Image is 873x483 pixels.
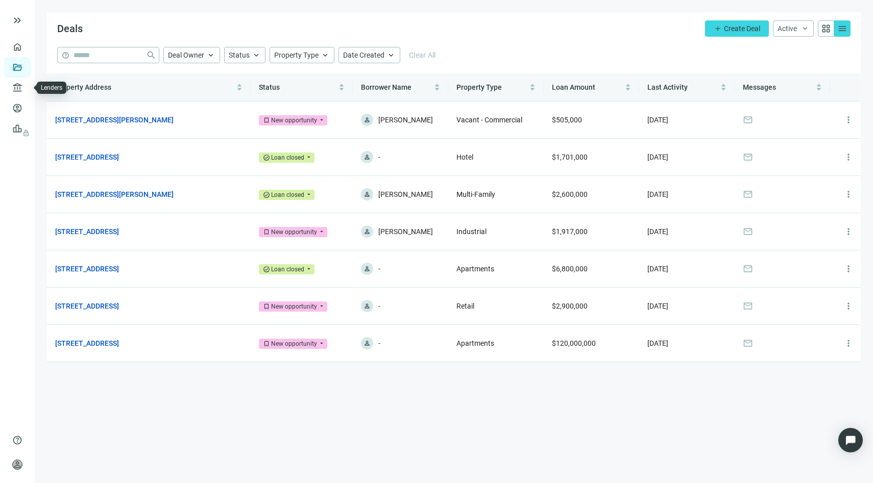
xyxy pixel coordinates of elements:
span: Property Type [456,83,502,91]
a: [STREET_ADDRESS] [55,226,119,237]
span: Active [778,24,797,33]
a: [STREET_ADDRESS] [55,151,119,163]
span: menu [837,23,847,34]
span: more_vert [843,301,854,311]
span: keyboard_arrow_up [252,50,261,60]
span: [DATE] [647,339,668,347]
button: Activekeyboard_arrow_down [773,20,814,37]
span: more_vert [843,226,854,237]
span: check_circle [263,266,270,273]
span: keyboard_arrow_up [321,50,330,60]
span: person [363,265,371,272]
span: keyboard_arrow_up [386,50,396,60]
span: bookmark [263,340,270,347]
span: Create Deal [724,24,760,33]
a: [STREET_ADDRESS] [55,263,119,274]
button: more_vert [838,147,859,167]
span: Multi-Family [456,190,495,198]
span: [PERSON_NAME] [378,114,433,126]
span: keyboard_arrow_down [801,24,809,33]
button: keyboard_double_arrow_right [11,14,23,27]
span: add [714,24,722,33]
span: bookmark [263,303,270,310]
span: person [363,340,371,347]
span: mail [743,115,753,125]
span: more_vert [843,115,854,125]
button: more_vert [838,259,859,279]
span: Last Activity [647,83,688,91]
span: [PERSON_NAME] [378,225,433,238]
span: more_vert [843,189,854,199]
button: addCreate Deal [705,20,769,37]
a: [STREET_ADDRESS] [55,300,119,312]
button: more_vert [838,110,859,130]
span: $2,600,000 [552,190,588,198]
span: $6,800,000 [552,265,588,273]
div: New opportunity [271,339,317,349]
span: mail [743,189,753,199]
div: New opportunity [271,301,317,312]
span: [DATE] [647,190,668,198]
a: [STREET_ADDRESS] [55,338,119,349]
span: Borrower Name [361,83,411,91]
span: mail [743,301,753,311]
span: Industrial [456,227,487,236]
span: mail [743,264,753,274]
span: help [12,435,22,445]
span: Deal Owner [168,51,204,59]
span: - [378,300,380,312]
div: New opportunity [271,115,317,125]
span: Messages [743,83,776,91]
span: - [378,263,380,275]
span: check_circle [263,154,270,161]
span: bookmark [263,117,270,124]
span: - [378,337,380,349]
button: more_vert [838,221,859,242]
span: Property Type [274,51,319,59]
span: Date Created [343,51,384,59]
span: Retail [456,302,474,310]
span: person [363,154,371,161]
span: Vacant - Commercial [456,116,522,124]
span: Apartments [456,339,494,347]
span: Apartments [456,265,494,273]
span: check_circle [263,191,270,198]
div: Loan closed [271,152,304,163]
span: keyboard_arrow_up [206,50,215,60]
button: Clear All [404,47,441,63]
span: mail [743,226,753,237]
span: [DATE] [647,116,668,124]
span: more_vert [843,152,854,162]
span: person [363,191,371,198]
span: mail [743,152,753,162]
span: person [363,302,371,310]
button: more_vert [838,184,859,205]
span: person [363,116,371,123]
span: [DATE] [647,302,668,310]
span: [PERSON_NAME] [378,188,433,200]
span: - [378,151,380,163]
span: more_vert [843,338,854,348]
span: $505,000 [552,116,582,124]
span: [DATE] [647,153,668,161]
a: [STREET_ADDRESS][PERSON_NAME] [55,114,174,125]
span: Property Address [55,83,111,91]
span: more_vert [843,264,854,274]
span: $2,900,000 [552,302,588,310]
span: mail [743,338,753,348]
span: Hotel [456,153,473,161]
div: New opportunity [271,227,317,237]
span: person [12,460,22,470]
div: Loan closed [271,264,304,274]
span: person [363,228,371,235]
span: $120,000,000 [552,339,596,347]
span: grid_view [821,23,831,34]
span: bookmark [263,228,270,236]
span: Status [229,51,250,59]
button: more_vert [838,333,859,353]
span: Loan Amount [552,83,595,91]
span: $1,701,000 [552,153,588,161]
span: Status [259,83,280,91]
span: help [62,52,69,59]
